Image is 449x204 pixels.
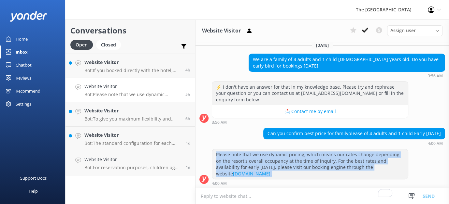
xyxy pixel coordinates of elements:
[196,188,449,204] textarea: To enrich screen reader interactions, please activate Accessibility in Grammarly extension settings
[185,67,190,73] span: Sep 27 2025 11:25am (UTC -10:00) Pacific/Honolulu
[16,84,40,97] div: Recommend
[16,32,28,45] div: Home
[65,127,195,151] a: Website VisitorBot:The standard configuration for each bedroom in a 3-Bedroom Beachside or Beachf...
[186,165,190,170] span: Sep 26 2025 02:04pm (UTC -10:00) Pacific/Honolulu
[84,140,181,146] p: Bot: The standard configuration for each bedroom in a 3-Bedroom Beachside or Beachfront Interconn...
[70,40,93,50] div: Open
[16,71,31,84] div: Reviews
[16,97,31,110] div: Settings
[185,116,190,121] span: Sep 27 2025 09:24am (UTC -10:00) Pacific/Honolulu
[264,128,445,139] div: Can you confirm best price for familyplease of 4 adults and 1 child Early [DATE]
[212,182,227,185] strong: 4:00 AM
[312,43,333,48] span: [DATE]
[84,68,181,73] p: Bot: If you booked directly with the hotel, you can amend your booking on the booking engine on o...
[263,141,445,146] div: Sep 27 2025 10:00am (UTC -10:00) Pacific/Honolulu
[65,54,195,78] a: Website VisitorBot:If you booked directly with the hotel, you can amend your booking on the booki...
[10,11,47,22] img: yonder-white-logo.png
[70,41,96,48] a: Open
[212,82,408,105] div: ⚡ I don't have an answer for that in my knowledge base. Please try and rephrase your question or ...
[96,40,121,50] div: Closed
[96,41,124,48] a: Closed
[212,181,408,185] div: Sep 27 2025 10:00am (UTC -10:00) Pacific/Honolulu
[84,165,181,171] p: Bot: For reservation purposes, children aged [DEMOGRAPHIC_DATA] years and younger are classified ...
[249,73,445,78] div: Sep 27 2025 09:56am (UTC -10:00) Pacific/Honolulu
[84,132,181,139] h4: Website Visitor
[212,105,408,118] button: 📩 Contact me by email
[428,142,443,146] strong: 4:00 AM
[202,27,241,35] h3: Website Visitor
[20,172,47,185] div: Support Docs
[233,171,270,177] a: [DOMAIN_NAME]
[212,121,227,124] strong: 3:56 AM
[84,92,181,97] p: Bot: Please note that we use dynamic pricing, which means our rates change depending on the resor...
[84,116,181,122] p: Bot: To give you maximum flexibility and access to the best available rates, our resorts do not p...
[70,24,190,37] h2: Conversations
[390,27,416,34] span: Assign user
[212,149,408,179] div: Please note that we use dynamic pricing, which means our rates change depending on the resort's o...
[387,25,442,36] div: Assign User
[185,92,190,97] span: Sep 27 2025 10:00am (UTC -10:00) Pacific/Honolulu
[84,156,181,163] h4: Website Visitor
[65,151,195,175] a: Website VisitorBot:For reservation purposes, children aged [DEMOGRAPHIC_DATA] years and younger a...
[249,54,445,71] div: We are a family of 4 adults and 1 child [DEMOGRAPHIC_DATA] years old. Do you have early bird for ...
[84,83,181,90] h4: Website Visitor
[65,102,195,127] a: Website VisitorBot:To give you maximum flexibility and access to the best available rates, our re...
[65,78,195,102] a: Website VisitorBot:Please note that we use dynamic pricing, which means our rates change dependin...
[186,140,190,146] span: Sep 26 2025 03:46pm (UTC -10:00) Pacific/Honolulu
[16,58,32,71] div: Chatbot
[84,59,181,66] h4: Website Visitor
[84,107,181,114] h4: Website Visitor
[29,185,38,198] div: Help
[16,45,28,58] div: Inbox
[428,74,443,78] strong: 3:56 AM
[212,120,408,124] div: Sep 27 2025 09:56am (UTC -10:00) Pacific/Honolulu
